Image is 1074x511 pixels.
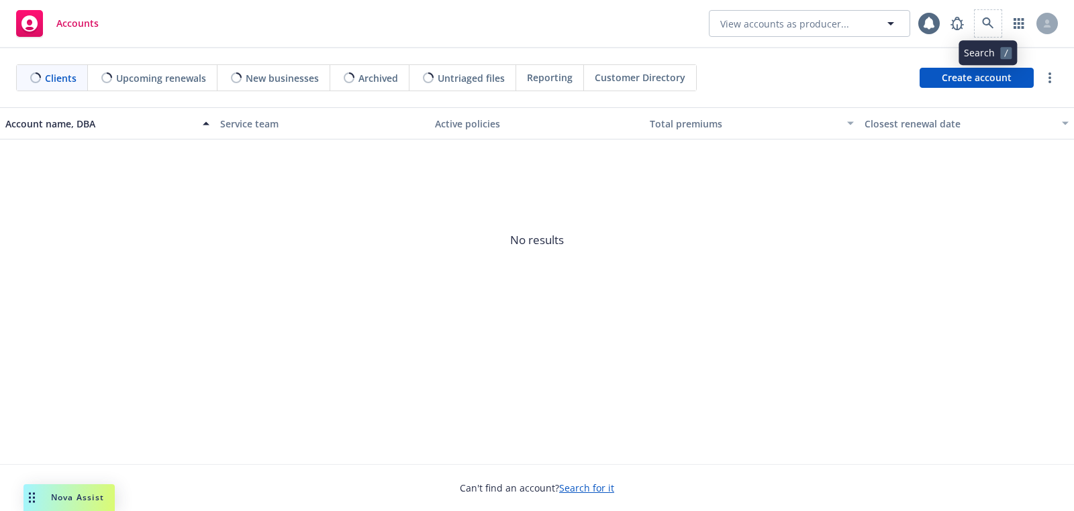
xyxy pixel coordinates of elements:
span: Reporting [527,70,573,84]
span: Can't find an account? [460,481,614,495]
a: Accounts [11,5,104,42]
button: View accounts as producer... [709,10,910,37]
div: Service team [220,117,424,131]
button: Nova Assist [23,484,115,511]
span: Archived [358,71,398,85]
div: Account name, DBA [5,117,195,131]
button: Active policies [430,107,644,139]
span: View accounts as producer... [720,17,849,31]
div: Drag to move [23,484,40,511]
span: Upcoming renewals [116,71,206,85]
a: Search [975,10,1002,37]
button: Closest renewal date [859,107,1074,139]
a: more [1042,70,1058,86]
span: Customer Directory [595,70,685,84]
span: New businesses [246,71,319,85]
a: Switch app [1006,10,1032,37]
button: Service team [215,107,430,139]
span: Clients [45,71,77,85]
a: Search for it [559,481,614,494]
span: Create account [942,65,1012,91]
a: Create account [920,68,1034,88]
button: Total premiums [644,107,859,139]
div: Closest renewal date [865,117,1054,131]
div: Total premiums [650,117,839,131]
span: Accounts [56,18,99,29]
a: Report a Bug [944,10,971,37]
span: Nova Assist [51,492,104,503]
span: Untriaged files [438,71,505,85]
div: Active policies [435,117,639,131]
